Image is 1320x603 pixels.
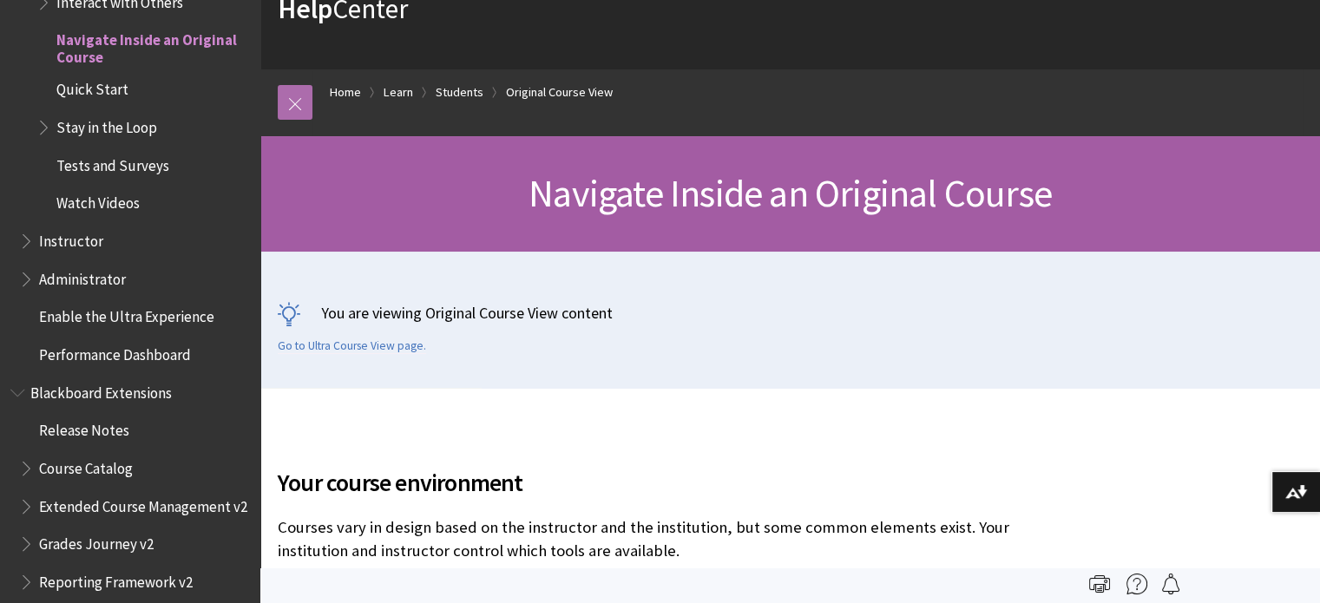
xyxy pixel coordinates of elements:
span: Reporting Framework v2 [39,567,193,591]
span: Course Catalog [39,454,133,477]
p: Courses vary in design based on the instructor and the institution, but some common elements exis... [278,516,1046,561]
p: You are viewing Original Course View content [278,302,1303,324]
img: Print [1089,574,1110,594]
span: Quick Start [56,75,128,99]
span: Enable the Ultra Experience [39,303,214,326]
span: Performance Dashboard [39,340,191,364]
span: Administrator [39,265,126,288]
span: Grades Journey v2 [39,529,154,553]
span: Your course environment [278,464,1046,501]
span: Extended Course Management v2 [39,492,247,515]
a: Go to Ultra Course View page. [278,338,426,354]
span: Blackboard Extensions [30,378,172,402]
a: Learn [384,82,413,103]
span: Watch Videos [56,189,140,213]
a: Original Course View [506,82,613,103]
a: Students [436,82,483,103]
span: Stay in the Loop [56,113,157,136]
img: Follow this page [1160,574,1181,594]
span: Tests and Surveys [56,151,169,174]
span: Release Notes [39,416,129,440]
span: Instructor [39,226,103,250]
span: Navigate Inside an Original Course [56,25,248,66]
span: Navigate Inside an Original Course [529,169,1052,217]
a: Home [330,82,361,103]
img: More help [1126,574,1147,594]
